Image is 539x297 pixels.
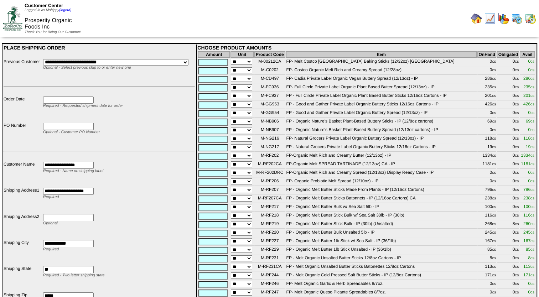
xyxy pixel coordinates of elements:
[477,51,496,58] th: OnHand
[3,214,42,239] td: Shipping Address2
[286,170,477,177] td: FP-Organic Melt Rich and Creamy Spread (12/13oz) Display Ready Case - IP
[515,282,519,286] span: CS
[492,86,496,89] span: CS
[477,118,496,126] td: 69
[286,229,477,237] td: FP - Organic Melt Butter Bulk Unsalted 5lb - IP
[254,118,285,126] td: M-NB906
[471,13,482,24] img: home.gif
[497,75,519,83] td: 0
[286,255,477,263] td: FP - Melt Organic Unsalted Butter Sticks 12/8oz Cartons - IP
[497,110,519,118] td: 0
[515,154,519,157] span: CS
[492,163,496,166] span: CS
[25,3,63,8] span: Customer Center
[477,58,496,66] td: 0
[286,221,477,229] td: FP - Organic Melt Butter Stick Bulk - IP (30lb) (Unsalted)
[477,67,496,75] td: 0
[286,58,477,66] td: FP- Melt Costco [GEOGRAPHIC_DATA] Baking Sticks (12/32oz) [GEOGRAPHIC_DATA]
[477,255,496,263] td: 8
[528,281,534,286] span: 0
[477,135,496,143] td: 118
[477,161,496,169] td: 1181
[498,13,509,24] img: graph.gif
[497,135,519,143] td: 0
[530,223,534,226] span: CS
[530,265,534,269] span: CS
[497,289,519,297] td: 0
[43,130,100,134] span: Optional - Customer PO Number
[254,178,285,186] td: M-RF206
[497,212,519,220] td: 0
[515,120,519,123] span: CS
[530,282,534,286] span: CS
[526,119,534,124] span: 69
[528,110,534,115] span: 0
[528,290,534,295] span: 0
[492,291,496,294] span: CS
[43,273,105,277] span: Required - Two letter shipping state
[523,272,534,277] span: 171
[286,289,477,297] td: FP- Melt Organic Queso Picante Spreadables 8/7oz.
[515,214,519,217] span: CS
[530,197,534,200] span: CS
[286,84,477,92] td: FP- Full Circle Private Label Organic Plant Based Butter Spread (12/13oz) - IP
[25,8,71,12] span: Logged in as Mshippy
[492,205,496,209] span: CS
[523,101,534,106] span: 426
[254,238,285,246] td: M-RF227
[254,58,285,66] td: M-00212CA
[254,187,285,194] td: M-RF207
[528,127,534,132] span: 0
[528,178,534,183] span: 0
[477,204,496,212] td: 100
[515,69,519,72] span: CS
[3,59,42,83] td: Previous Customer
[523,76,534,81] span: 286
[492,69,496,72] span: CS
[25,17,72,30] span: Prosperity Organic Foods Inc
[515,265,519,269] span: CS
[492,274,496,277] span: CS
[286,101,477,109] td: FP - Good and Gather Private Label Organic Buttery Sticks 12/16oz Cartons - IP
[515,248,519,251] span: CS
[523,221,534,226] span: 260
[477,170,496,177] td: 0
[492,197,496,200] span: CS
[254,272,285,280] td: M-RF244
[497,204,519,212] td: 0
[515,231,519,234] span: CS
[43,221,58,225] span: Optional
[497,272,519,280] td: 0
[492,214,496,217] span: CS
[286,264,477,271] td: FP - Melt Organic Unsalted Butter Sticks Batonettes 12/8oz Cartons
[286,51,477,58] th: Item
[528,67,534,72] span: 0
[492,154,496,157] span: CS
[497,84,519,92] td: 0
[497,195,519,203] td: 0
[515,146,519,149] span: CS
[515,163,519,166] span: CS
[511,13,523,24] img: calendarprod.gif
[523,93,534,98] span: 201
[254,135,285,143] td: M-NG216
[286,238,477,246] td: FP - Organic Melt Butter 1lb Stick w/ Sea Salt - IP (36/1lb)
[530,163,534,166] span: CS
[515,188,519,192] span: CS
[254,93,285,100] td: M-FC937
[523,238,534,243] span: 167
[286,127,477,135] td: FP - Organic Nature's Basket Plant-Based Buttery Spread (12/13oz cartons) - IP
[515,137,519,140] span: CS
[521,161,534,166] span: 1181
[530,188,534,192] span: CS
[530,111,534,115] span: CS
[530,94,534,98] span: CS
[521,153,534,158] span: 1334
[515,291,519,294] span: CS
[530,137,534,140] span: CS
[477,187,496,194] td: 796
[254,144,285,152] td: M-NG217
[492,240,496,243] span: CS
[43,66,131,70] span: Optional - Select previous ship to or enter new one
[492,171,496,174] span: CS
